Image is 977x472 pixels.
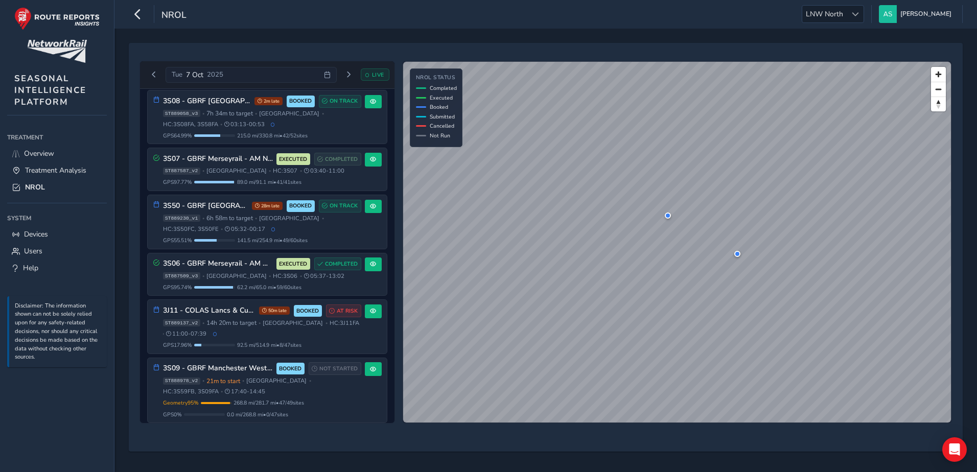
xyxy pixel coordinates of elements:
p: Disclaimer: The information shown can not be solely relied upon for any safety-related decisions,... [15,302,102,362]
img: diamond-layout [879,5,897,23]
span: Booked [430,103,448,111]
span: ST888978_v2 [163,377,200,385]
span: Treatment Analysis [25,166,86,175]
span: • [269,168,271,174]
span: HC: 3S50FC, 3S50FE [163,225,219,233]
span: [GEOGRAPHIC_DATA] [206,167,267,175]
span: 6h 58m to target [206,214,253,222]
span: BOOKED [289,202,312,210]
span: Cancelled [430,122,454,130]
span: Submitted [430,113,455,121]
div: Open Intercom Messenger [942,437,967,462]
span: GPS 0 % [163,411,182,418]
span: 05:32 - 00:17 [225,225,265,233]
span: Users [24,246,42,256]
span: HC: 3S07 [273,167,297,175]
span: 141.5 mi / 254.9 mi • 49 / 60 sites [237,237,308,244]
span: ST889058_v3 [163,110,200,117]
span: Completed [430,84,457,92]
a: Help [7,259,107,276]
span: • [162,331,164,337]
img: customer logo [27,40,87,63]
a: NROL [7,179,107,196]
span: [GEOGRAPHIC_DATA] [246,377,307,385]
span: • [202,378,204,384]
span: 62.2 mi / 65.0 mi • 59 / 60 sites [237,284,301,291]
span: Devices [24,229,48,239]
span: HC: 3J11FA [330,319,359,327]
span: ST889137_v2 [163,319,200,326]
span: COMPLETED [325,260,358,268]
span: 92.5 mi / 514.9 mi • 8 / 47 sites [237,341,301,349]
div: System [7,210,107,226]
span: [GEOGRAPHIC_DATA] [263,319,323,327]
span: • [322,111,324,116]
span: • [255,111,257,116]
span: [GEOGRAPHIC_DATA] [259,215,319,222]
button: Reset bearing to north [931,97,946,111]
span: GPS 55.51 % [163,237,192,244]
button: Next day [340,68,357,81]
span: HC: 3S59FB, 3S09FA [163,388,219,395]
button: Zoom out [931,82,946,97]
span: Executed [430,94,453,102]
h3: 3S07 - GBRF Merseyrail - AM Northern [163,155,273,163]
span: BOOKED [289,97,312,105]
h3: 3S09 - GBRF Manchester West/[GEOGRAPHIC_DATA] [163,364,273,373]
span: EXECUTED [279,260,307,268]
span: Geometry 95 % [163,399,199,407]
span: 268.8 mi / 281.7 mi • 47 / 49 sites [234,399,304,407]
span: • [202,320,204,326]
span: EXECUTED [279,155,307,163]
span: [GEOGRAPHIC_DATA] [259,110,319,117]
span: NROL [25,182,45,192]
span: COMPLETED [325,155,358,163]
span: HC: 3S06 [273,272,297,280]
span: • [259,320,261,326]
span: • [325,320,328,326]
span: • [269,273,271,279]
span: • [255,216,257,221]
span: SEASONAL INTELLIGENCE PLATFORM [14,73,86,108]
h3: 3S50 - GBRF [GEOGRAPHIC_DATA] [163,202,248,210]
a: Devices [7,226,107,243]
span: ON TRACK [330,97,358,105]
img: rr logo [14,7,100,30]
canvas: Map [403,62,951,422]
span: [GEOGRAPHIC_DATA] [206,272,267,280]
span: Not Run [430,132,450,139]
span: AT RISK [337,307,358,315]
span: Tue [172,70,182,79]
span: 28m late [252,202,283,210]
span: [PERSON_NAME] [900,5,951,23]
span: 50m late [259,306,290,315]
span: ST889230_v1 [163,215,200,222]
a: Users [7,243,107,259]
button: Previous day [146,68,162,81]
a: Treatment Analysis [7,162,107,179]
a: Overview [7,145,107,162]
span: 14h 20m to target [206,319,257,327]
span: GPS 17.96 % [163,341,192,349]
span: 215.0 mi / 330.8 mi • 42 / 52 sites [237,132,308,139]
span: 7 Oct [186,70,203,80]
div: Treatment [7,130,107,145]
span: • [300,273,302,279]
span: • [221,226,223,232]
span: HC: 3S08FA, 3S58FA [163,121,218,128]
span: GPS 97.77 % [163,178,192,186]
span: 89.0 mi / 91.1 mi • 41 / 41 sites [237,178,301,186]
span: Overview [24,149,54,158]
span: 0.0 mi / 268.8 mi • 0 / 47 sites [227,411,288,418]
span: 2025 [207,70,223,79]
span: Help [23,263,38,273]
span: ON TRACK [330,202,358,210]
span: • [309,378,311,384]
span: 11:00 - 07:39 [166,330,206,338]
button: [PERSON_NAME] [879,5,955,23]
span: LIVE [372,71,384,79]
span: GPS 64.99 % [163,132,192,139]
span: • [221,389,223,394]
span: ST887509_v3 [163,272,200,279]
span: ST887587_v2 [163,168,200,175]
